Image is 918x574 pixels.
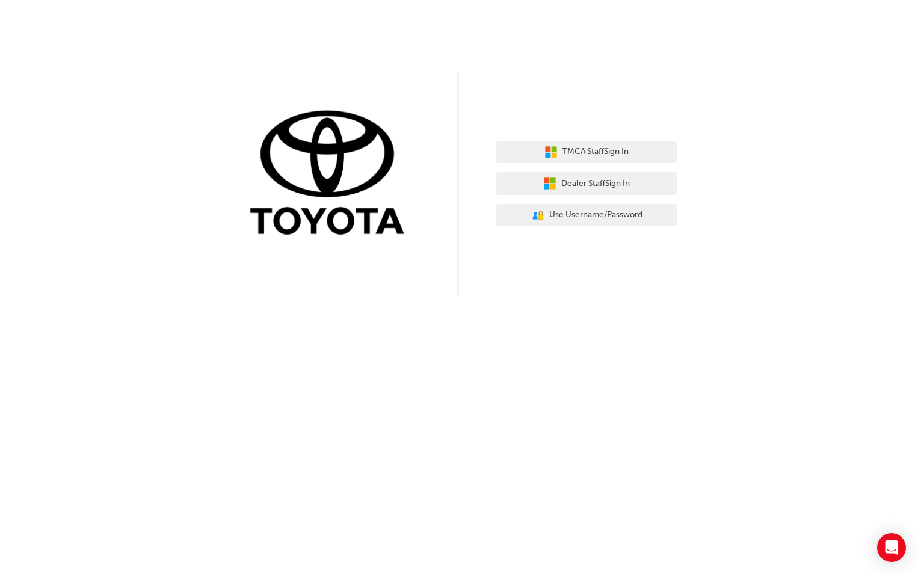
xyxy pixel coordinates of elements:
[496,172,677,195] button: Dealer StaffSign In
[549,208,642,222] span: Use Username/Password
[562,145,629,159] span: TMCA Staff Sign In
[561,177,630,191] span: Dealer Staff Sign In
[496,204,677,227] button: Use Username/Password
[241,108,422,241] img: Trak
[877,533,906,562] div: Open Intercom Messenger
[496,141,677,164] button: TMCA StaffSign In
